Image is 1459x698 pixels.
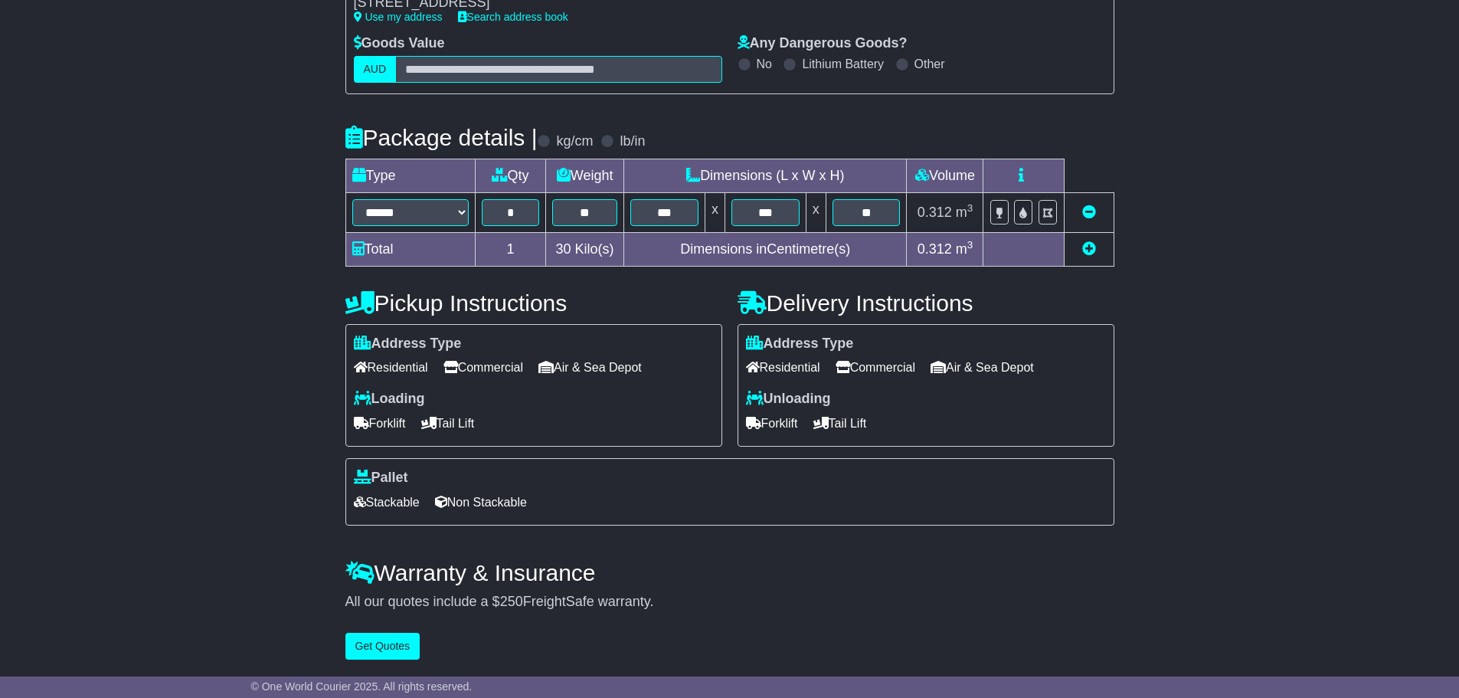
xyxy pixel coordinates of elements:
[620,133,645,150] label: lb/in
[746,391,831,408] label: Unloading
[624,232,907,266] td: Dimensions in Centimetre(s)
[1082,241,1096,257] a: Add new item
[956,241,973,257] span: m
[345,232,476,266] td: Total
[251,680,473,693] span: © One World Courier 2025. All rights reserved.
[354,356,428,379] span: Residential
[1082,205,1096,220] a: Remove this item
[354,56,397,83] label: AUD
[354,470,408,487] label: Pallet
[757,57,772,71] label: No
[354,35,445,52] label: Goods Value
[813,411,867,435] span: Tail Lift
[345,290,722,316] h4: Pickup Instructions
[914,57,945,71] label: Other
[354,336,462,352] label: Address Type
[806,192,826,232] td: x
[746,411,798,435] span: Forklift
[556,133,593,150] label: kg/cm
[967,239,973,251] sup: 3
[918,241,952,257] span: 0.312
[345,125,538,150] h4: Package details |
[345,159,476,192] td: Type
[354,11,443,23] a: Use my address
[738,290,1114,316] h4: Delivery Instructions
[738,35,908,52] label: Any Dangerous Goods?
[476,159,546,192] td: Qty
[476,232,546,266] td: 1
[345,560,1114,585] h4: Warranty & Insurance
[918,205,952,220] span: 0.312
[500,594,523,609] span: 250
[624,159,907,192] td: Dimensions (L x W x H)
[746,336,854,352] label: Address Type
[705,192,725,232] td: x
[931,356,1034,379] span: Air & Sea Depot
[435,490,527,514] span: Non Stackable
[556,241,571,257] span: 30
[836,356,915,379] span: Commercial
[967,202,973,214] sup: 3
[421,411,475,435] span: Tail Lift
[746,356,820,379] span: Residential
[458,11,568,23] a: Search address book
[354,490,420,514] span: Stackable
[345,594,1114,611] div: All our quotes include a $ FreightSafe warranty.
[354,391,425,408] label: Loading
[538,356,642,379] span: Air & Sea Depot
[956,205,973,220] span: m
[907,159,983,192] td: Volume
[345,633,420,660] button: Get Quotes
[354,411,406,435] span: Forklift
[802,57,884,71] label: Lithium Battery
[546,159,624,192] td: Weight
[443,356,523,379] span: Commercial
[546,232,624,266] td: Kilo(s)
